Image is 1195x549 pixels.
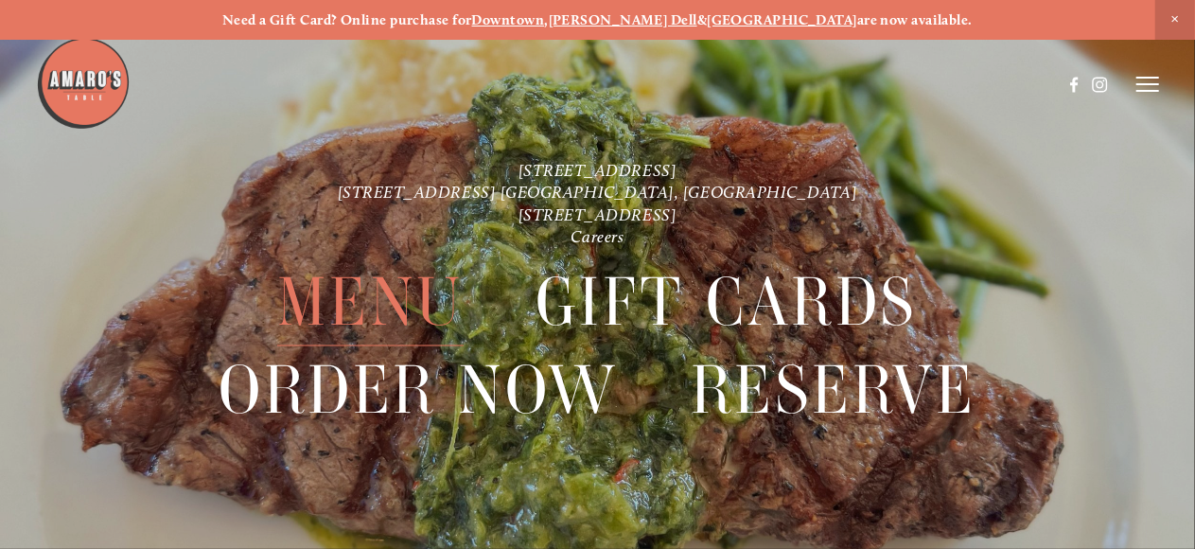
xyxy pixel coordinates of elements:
a: Downtown [472,11,545,28]
a: [GEOGRAPHIC_DATA] [707,11,857,28]
strong: are now available. [857,11,973,28]
a: Gift Cards [536,259,919,345]
a: Careers [571,226,624,246]
a: Reserve [691,346,976,433]
a: Menu [277,259,464,345]
a: [STREET_ADDRESS] [518,160,677,180]
a: [PERSON_NAME] Dell [549,11,697,28]
strong: Need a Gift Card? Online purchase for [222,11,472,28]
strong: , [544,11,548,28]
a: [STREET_ADDRESS] [518,204,677,223]
a: [STREET_ADDRESS] [GEOGRAPHIC_DATA], [GEOGRAPHIC_DATA] [338,182,858,202]
img: Amaro's Table [36,36,131,131]
span: Gift Cards [536,259,919,346]
span: Menu [277,259,464,346]
strong: & [697,11,707,28]
a: Order Now [219,346,619,433]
